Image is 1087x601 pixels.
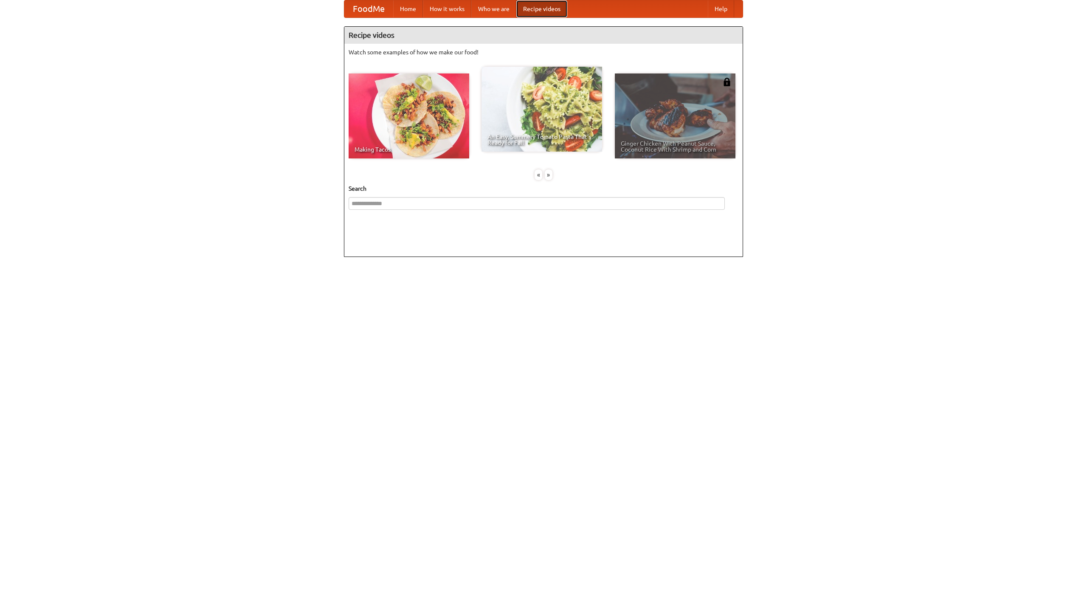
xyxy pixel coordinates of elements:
div: « [535,169,542,180]
p: Watch some examples of how we make our food! [349,48,738,56]
a: FoodMe [344,0,393,17]
a: Who we are [471,0,516,17]
a: An Easy, Summery Tomato Pasta That's Ready for Fall [482,67,602,152]
a: How it works [423,0,471,17]
span: Making Tacos [355,147,463,152]
a: Home [393,0,423,17]
a: Recipe videos [516,0,567,17]
h5: Search [349,184,738,193]
a: Help [708,0,734,17]
span: An Easy, Summery Tomato Pasta That's Ready for Fall [487,134,596,146]
img: 483408.png [723,78,731,86]
h4: Recipe videos [344,27,743,44]
a: Making Tacos [349,73,469,158]
div: » [545,169,552,180]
